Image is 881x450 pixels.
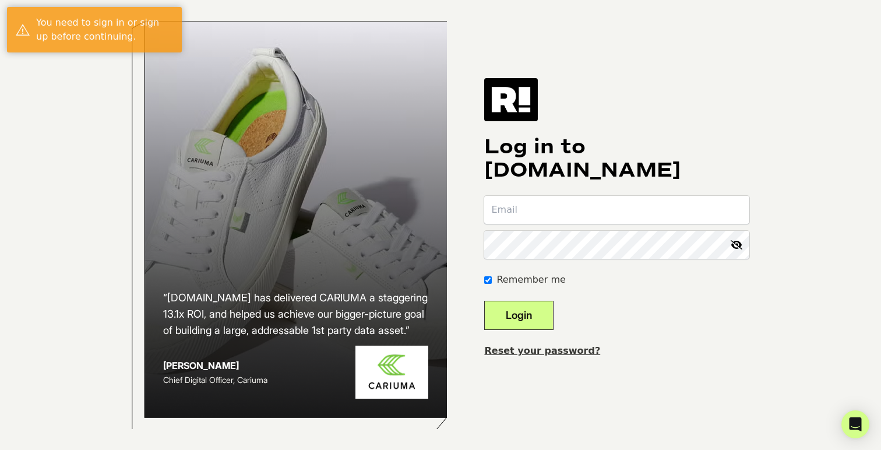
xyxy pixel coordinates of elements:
span: Chief Digital Officer, Cariuma [163,375,267,385]
div: You need to sign in or sign up before continuing. [36,16,173,44]
a: Reset your password? [484,345,600,356]
input: Email [484,196,749,224]
div: Open Intercom Messenger [841,410,869,438]
h1: Log in to [DOMAIN_NAME] [484,135,749,182]
img: Cariuma [355,346,428,399]
button: Login [484,301,554,330]
h2: “[DOMAIN_NAME] has delivered CARIUMA a staggering 13.1x ROI, and helped us achieve our bigger-pic... [163,290,429,339]
strong: [PERSON_NAME] [163,360,239,371]
img: Retention.com [484,78,538,121]
label: Remember me [496,273,565,287]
